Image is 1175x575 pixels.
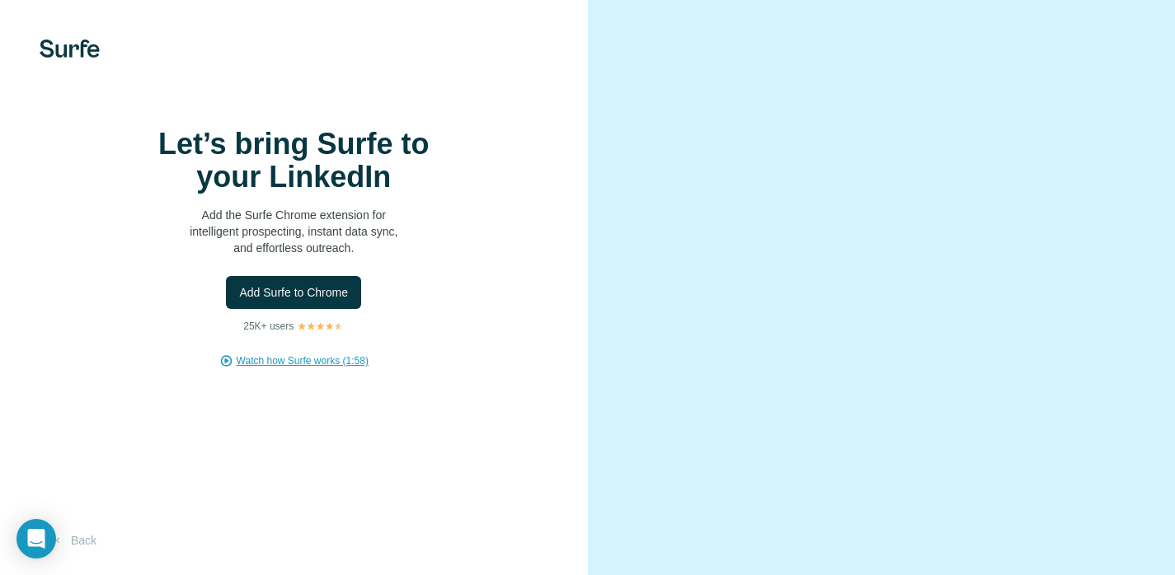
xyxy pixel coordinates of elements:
button: Watch how Surfe works (1:58) [237,353,369,368]
img: Rating Stars [297,321,344,331]
img: Surfe's logo [40,40,100,58]
div: Open Intercom Messenger [16,519,56,559]
p: 25K+ users [243,319,294,334]
p: Add the Surfe Chrome extension for intelligent prospecting, instant data sync, and effortless out... [129,207,458,256]
button: Back [40,526,108,555]
button: Add Surfe to Chrome [226,276,361,309]
span: Add Surfe to Chrome [239,284,348,301]
h1: Let’s bring Surfe to your LinkedIn [129,128,458,194]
